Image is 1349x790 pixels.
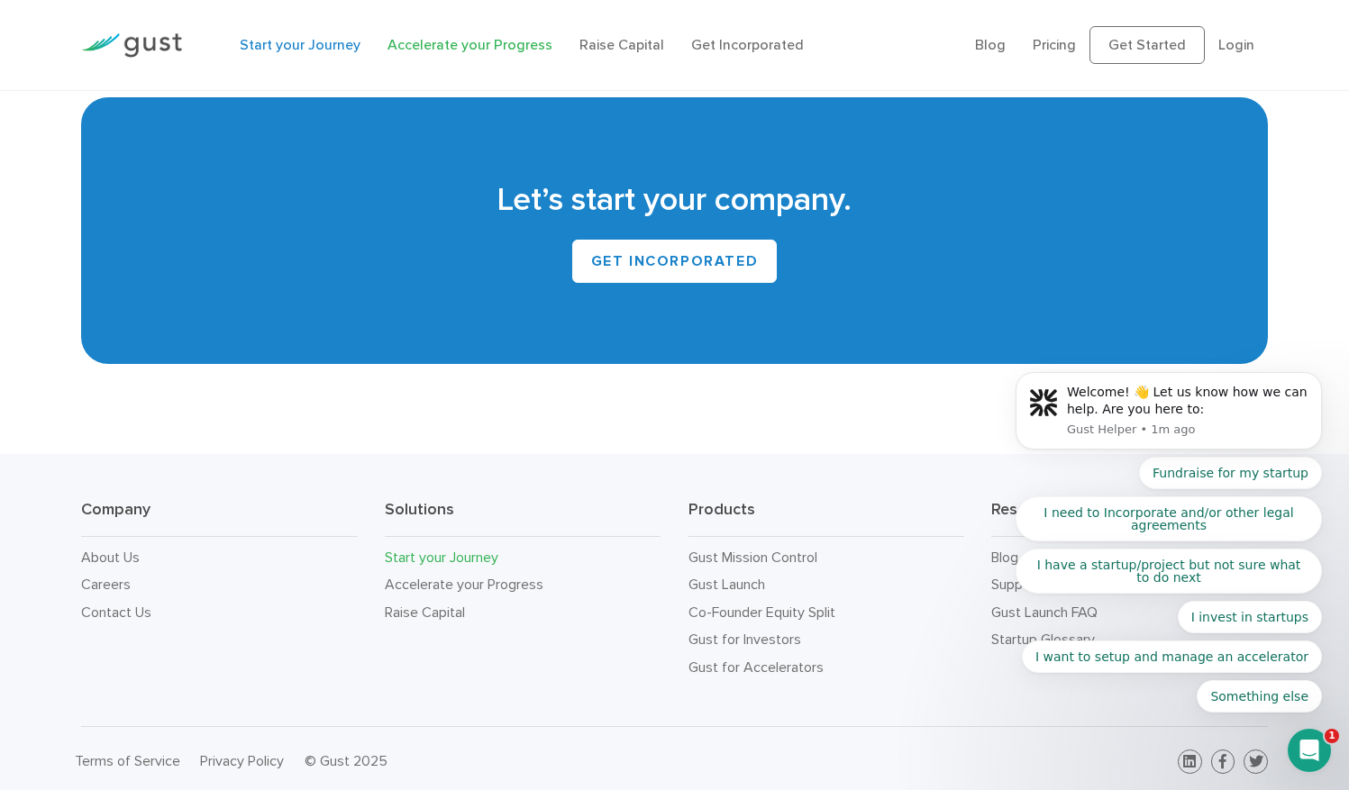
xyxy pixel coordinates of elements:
a: Co-Founder Equity Split [688,604,835,621]
a: About Us [81,549,140,566]
a: GET INCORPORATED [572,240,778,283]
a: Gust Launch [688,576,765,593]
a: Login [1218,36,1254,53]
a: Careers [81,576,131,593]
a: Accelerate your Progress [385,576,543,593]
div: © Gust 2025 [305,749,661,774]
a: Start your Journey [240,36,360,53]
h3: Company [81,499,358,537]
a: Accelerate your Progress [387,36,552,53]
a: Pricing [1033,36,1076,53]
a: Blog [975,36,1006,53]
a: Raise Capital [579,36,664,53]
a: Raise Capital [385,604,465,621]
h2: Let’s start your company. [108,178,1241,222]
h3: Products [688,499,965,537]
a: Start your Journey [385,549,498,566]
a: Gust Mission Control [688,549,817,566]
a: Contact Us [81,604,151,621]
iframe: Intercom live chat [1288,729,1331,772]
span: 1 [1325,729,1339,743]
iframe: Intercom notifications message [989,90,1349,741]
a: Terms of Service [75,752,180,769]
a: Gust for Accelerators [688,658,824,676]
img: Gust Logo [81,33,182,58]
a: Get Incorporated [691,36,804,53]
a: Get Started [1089,26,1205,64]
h3: Solutions [385,499,661,537]
a: Privacy Policy [200,752,284,769]
a: Gust for Investors [688,631,801,648]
